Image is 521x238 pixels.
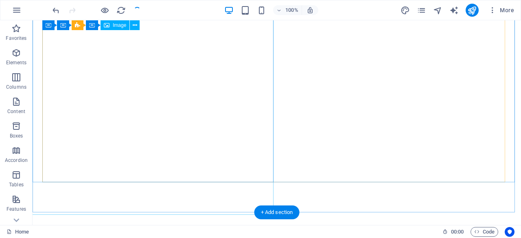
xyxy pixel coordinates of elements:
button: text_generator [449,5,459,15]
button: reload [116,5,126,15]
i: Navigator [433,6,442,15]
p: Boxes [10,133,23,139]
span: More [488,6,514,14]
h6: 100% [285,5,298,15]
div: + Add section [254,205,300,219]
i: Publish [467,6,477,15]
h6: Session time [442,227,464,237]
i: Design (Ctrl+Alt+Y) [401,6,410,15]
p: Favorites [6,35,26,41]
button: Usercentrics [505,227,514,237]
p: Accordion [5,157,28,164]
i: AI Writer [449,6,459,15]
button: undo [51,5,61,15]
p: Elements [6,59,27,66]
span: : [457,229,458,235]
button: navigator [433,5,443,15]
i: Reload page [116,6,126,15]
span: Code [474,227,495,237]
button: Code [471,227,498,237]
span: Image [113,23,126,28]
p: Content [7,108,25,115]
button: pages [417,5,427,15]
a: Click to cancel selection. Double-click to open Pages [7,227,29,237]
button: 100% [273,5,302,15]
i: Undo: Change menu items (Ctrl+Z) [51,6,61,15]
i: Pages (Ctrl+Alt+S) [417,6,426,15]
p: Columns [6,84,26,90]
span: 00 00 [451,227,464,237]
i: On resize automatically adjust zoom level to fit chosen device. [306,7,314,14]
p: Features [7,206,26,212]
p: Tables [9,181,24,188]
button: publish [466,4,479,17]
button: More [485,4,517,17]
button: design [401,5,410,15]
